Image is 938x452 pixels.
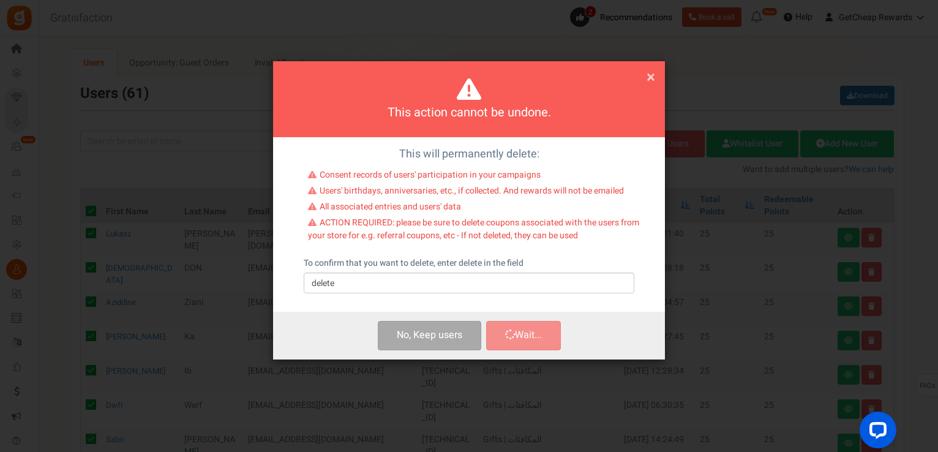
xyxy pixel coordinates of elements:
[288,104,650,122] h4: This action cannot be undone.
[647,66,655,89] span: ×
[308,217,639,245] li: ACTION REQUIRED: please be sure to delete coupons associated with the users from your store for e...
[308,201,639,217] li: All associated entries and users' data
[457,328,462,342] span: s
[378,321,481,350] button: No, Keep users
[308,185,639,201] li: Users' birthdays, anniversaries, etc., if collected. And rewards will not be emailed
[308,169,639,185] li: Consent records of users' participation in your campaigns
[304,257,523,269] label: To confirm that you want to delete, enter delete in the field
[304,273,634,293] input: delete
[282,146,656,162] p: This will permanently delete:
